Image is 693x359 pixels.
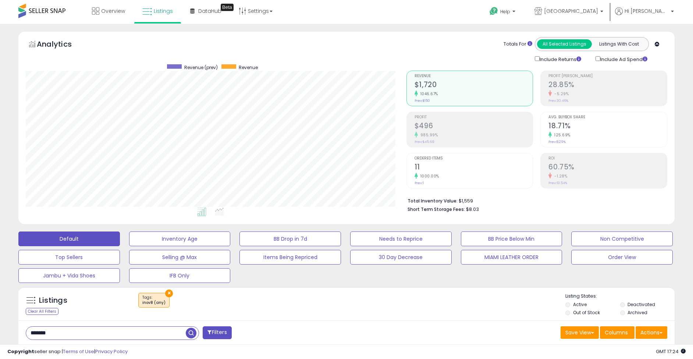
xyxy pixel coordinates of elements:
[408,196,662,205] li: $1,559
[591,39,646,49] button: Listings With Cost
[18,231,120,246] button: Default
[221,4,234,11] div: Tooltip anchor
[418,91,438,97] small: 1046.67%
[548,181,567,185] small: Prev: 61.54%
[590,55,659,63] div: Include Ad Spend
[571,231,673,246] button: Non Competitive
[26,308,58,315] div: Clear All Filters
[239,250,341,265] button: Items Being Repriced
[408,198,458,204] b: Total Inventory Value:
[548,74,667,78] span: Profit [PERSON_NAME]
[37,39,86,51] h5: Analytics
[544,7,598,15] span: [GEOGRAPHIC_DATA]
[466,206,479,213] span: $8.03
[573,301,587,308] label: Active
[239,64,258,71] span: Revenue
[500,8,510,15] span: Help
[418,132,438,138] small: 985.99%
[63,348,94,355] a: Terms of Use
[129,250,231,265] button: Selling @ Max
[129,268,231,283] button: IFB Only
[571,250,673,265] button: Order View
[415,181,424,185] small: Prev: 1
[489,7,498,16] i: Get Help
[484,1,523,24] a: Help
[418,173,439,179] small: 1000.00%
[537,39,592,49] button: All Selected Listings
[548,157,667,161] span: ROI
[101,7,125,15] span: Overview
[636,326,667,339] button: Actions
[350,250,452,265] button: 30 Day Decrease
[415,157,533,161] span: Ordered Items
[18,268,120,283] button: Jambu + Vida Shoes
[239,231,341,246] button: BB Drop in 7d
[415,140,434,144] small: Prev: $45.69
[600,326,635,339] button: Columns
[552,132,571,138] small: 125.69%
[129,231,231,246] button: Inventory Age
[415,80,533,90] h2: $1,720
[548,115,667,119] span: Avg. Buybox Share
[7,348,128,355] div: seller snap | |
[504,41,532,48] div: Totals For
[565,293,674,300] p: Listing States:
[408,206,465,212] b: Short Term Storage Fees:
[548,122,667,132] h2: 18.71%
[165,290,173,297] button: ×
[18,250,120,265] button: Top Sellers
[415,74,533,78] span: Revenue
[605,329,628,336] span: Columns
[415,122,533,132] h2: $496
[415,98,430,103] small: Prev: $150
[628,309,647,316] label: Archived
[203,326,231,339] button: Filters
[561,326,599,339] button: Save View
[142,295,166,306] span: Tags :
[548,163,667,173] h2: 60.75%
[154,7,173,15] span: Listings
[573,309,600,316] label: Out of Stock
[552,173,567,179] small: -1.28%
[39,295,67,306] h5: Listings
[184,64,218,71] span: Revenue (prev)
[628,301,655,308] label: Deactivated
[415,163,533,173] h2: 11
[548,98,568,103] small: Prev: 30.46%
[7,348,34,355] strong: Copyright
[548,80,667,90] h2: 28.85%
[625,7,669,15] span: Hi [PERSON_NAME]
[350,231,452,246] button: Needs to Reprice
[552,91,569,97] small: -5.29%
[529,55,590,63] div: Include Returns
[198,7,221,15] span: DataHub
[615,7,674,24] a: Hi [PERSON_NAME]
[656,348,686,355] span: 2025-09-15 17:24 GMT
[461,231,562,246] button: BB Price Below Min
[142,300,166,305] div: inov8 (any)
[461,250,562,265] button: MIAMI LEATHER ORDER
[415,115,533,119] span: Profit
[548,140,566,144] small: Prev: 8.29%
[95,348,128,355] a: Privacy Policy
